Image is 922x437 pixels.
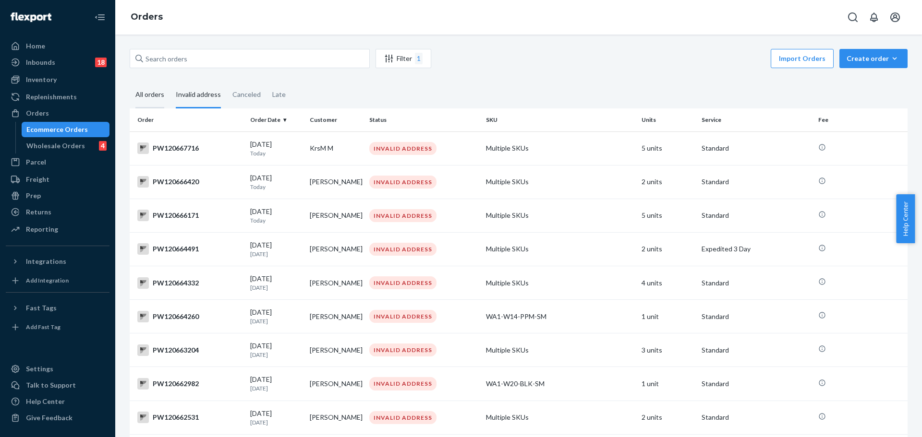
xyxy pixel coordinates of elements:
a: Reporting [6,222,109,237]
div: Create order [847,54,900,63]
p: [DATE] [250,351,302,359]
th: Service [698,108,814,131]
div: Add Integration [26,276,69,284]
td: 2 units [638,232,697,266]
div: Inventory [26,75,57,84]
p: Standard [702,211,811,220]
a: Add Fast Tag [6,319,109,335]
div: PW120666420 [137,176,243,188]
td: 1 unit [638,367,697,401]
a: Replenishments [6,89,109,105]
p: [DATE] [250,283,302,292]
div: PW120666171 [137,210,243,221]
button: Open notifications [864,8,884,27]
div: PW120667716 [137,142,243,154]
td: Multiple SKUs [482,131,638,165]
td: [PERSON_NAME] [306,300,365,333]
p: Standard [702,345,811,355]
div: INVALID ADDRESS [369,142,437,155]
img: Flexport logo [11,12,51,22]
th: Fee [814,108,908,131]
td: 2 units [638,401,697,434]
div: Filter [376,53,431,64]
div: [DATE] [250,240,302,258]
div: Replenishments [26,92,77,102]
div: INVALID ADDRESS [369,176,437,189]
a: Talk to Support [6,378,109,393]
td: 1 unit [638,300,697,333]
td: Multiple SKUs [482,401,638,434]
ol: breadcrumbs [123,3,170,31]
a: Parcel [6,154,109,170]
a: Wholesale Orders4 [22,138,110,154]
div: Invalid address [176,82,221,108]
div: Prep [26,191,41,201]
div: Freight [26,175,49,184]
button: Fast Tags [6,300,109,316]
div: PW120664260 [137,311,243,322]
p: Standard [702,413,811,422]
button: Open account menu [886,8,905,27]
div: Integrations [26,257,66,266]
th: Order [130,108,246,131]
div: Home [26,41,45,51]
th: Units [638,108,697,131]
p: Standard [702,278,811,288]
a: Ecommerce Orders [22,122,110,137]
td: Multiple SKUs [482,266,638,300]
td: Multiple SKUs [482,232,638,266]
div: WA1-W14-PPM-SM [486,312,634,321]
td: 4 units [638,266,697,300]
input: Search orders [130,49,370,68]
div: Canceled [232,82,261,107]
button: Give Feedback [6,410,109,425]
th: SKU [482,108,638,131]
div: PW120664332 [137,277,243,289]
th: Order Date [246,108,306,131]
td: Multiple SKUs [482,199,638,232]
td: [PERSON_NAME] [306,401,365,434]
div: Parcel [26,157,46,167]
div: Inbounds [26,58,55,67]
div: Add Fast Tag [26,323,61,331]
div: INVALID ADDRESS [369,209,437,222]
a: Inventory [6,72,109,87]
div: Give Feedback [26,413,73,423]
p: [DATE] [250,418,302,426]
div: PW120662982 [137,378,243,390]
td: KrsM M [306,131,365,165]
div: [DATE] [250,375,302,392]
div: INVALID ADDRESS [369,243,437,256]
p: Today [250,183,302,191]
th: Status [365,108,482,131]
a: Inbounds18 [6,55,109,70]
div: INVALID ADDRESS [369,377,437,390]
div: INVALID ADDRESS [369,411,437,424]
div: PW120662531 [137,412,243,423]
div: Returns [26,207,51,217]
button: Create order [839,49,908,68]
div: INVALID ADDRESS [369,310,437,323]
div: [DATE] [250,274,302,292]
a: Orders [6,106,109,121]
p: [DATE] [250,317,302,325]
div: [DATE] [250,341,302,359]
div: 18 [95,58,107,67]
div: [DATE] [250,140,302,157]
p: [DATE] [250,250,302,258]
td: 2 units [638,165,697,199]
p: Standard [702,177,811,187]
button: Help Center [896,194,915,243]
div: 4 [99,141,107,151]
button: Open Search Box [843,8,862,27]
div: Talk to Support [26,380,76,390]
td: 5 units [638,131,697,165]
a: Home [6,38,109,54]
div: [DATE] [250,307,302,325]
div: Orders [26,108,49,118]
td: [PERSON_NAME] [306,367,365,401]
div: Wholesale Orders [26,141,85,151]
div: Late [272,82,286,107]
div: Customer [310,116,362,124]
